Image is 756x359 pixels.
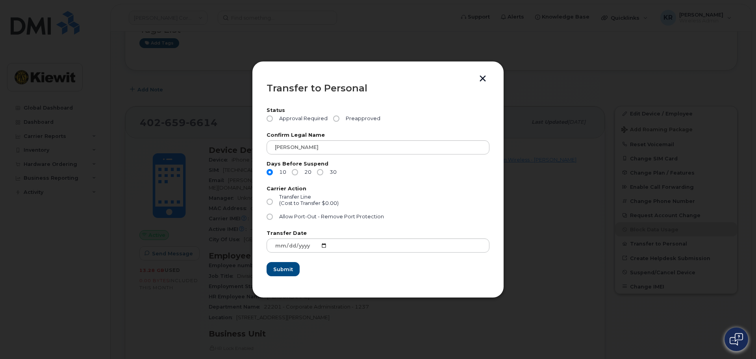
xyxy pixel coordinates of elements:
[276,115,328,122] span: Approval Required
[267,199,273,205] input: Transfer Line(Cost to Transfer $0.00)
[267,115,273,122] input: Approval Required
[317,169,323,175] input: 30
[267,162,489,167] label: Days Before Suspend
[276,169,286,175] span: 10
[292,169,298,175] input: 20
[333,115,339,122] input: Preapproved
[730,333,743,346] img: Open chat
[301,169,311,175] span: 20
[279,194,311,200] span: Transfer Line
[326,169,337,175] span: 30
[267,214,273,220] input: Allow Port-Out - Remove Port Protection
[267,84,489,93] div: Transfer to Personal
[267,186,489,192] label: Carrier Action
[279,214,384,219] span: Allow Port-Out - Remove Port Protection
[273,266,293,273] span: Submit
[267,108,489,113] label: Status
[267,169,273,175] input: 10
[343,115,380,122] span: Preapproved
[279,200,339,206] div: (Cost to Transfer $0.00)
[267,231,489,236] label: Transfer Date
[267,262,300,276] button: Submit
[267,133,489,138] label: Confirm Legal Name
